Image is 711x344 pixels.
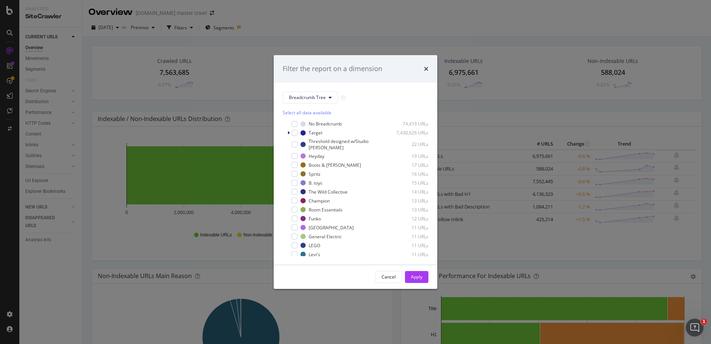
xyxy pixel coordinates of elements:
[309,198,330,204] div: Champion
[392,233,428,240] div: 11 URLs
[309,138,388,151] div: Threshold designed w/Studio [PERSON_NAME]
[309,153,324,159] div: Heyday
[405,271,428,283] button: Apply
[309,180,322,186] div: B. toys
[392,189,428,195] div: 14 URLs
[392,207,428,213] div: 13 URLs
[309,171,321,177] div: Spritz
[392,171,428,177] div: 16 URLs
[274,55,437,289] div: modal
[283,64,382,74] div: Filter the report on a dimension
[392,216,428,222] div: 12 URLs
[398,141,428,147] div: 22 URLs
[309,121,342,127] div: No Breadcrumb
[283,109,428,116] div: Select all data available
[392,251,428,258] div: 11 URLs
[701,319,707,325] span: 1
[392,224,428,231] div: 11 URLs
[289,94,326,101] span: Breadcrumb Tree
[283,92,338,103] button: Breadcrumb Tree
[392,242,428,249] div: 11 URLs
[392,162,428,168] div: 17 URLs
[392,130,428,136] div: 7,430,626 URLs
[392,198,428,204] div: 13 URLs
[392,121,428,127] div: 74,419 URLs
[686,319,704,337] iframe: Intercom live chat
[309,130,322,136] div: Target
[392,180,428,186] div: 15 URLs
[382,274,396,280] div: Cancel
[424,64,428,74] div: times
[309,233,342,240] div: General Electric
[309,189,348,195] div: The Wild Collective
[411,274,422,280] div: Apply
[375,271,402,283] button: Cancel
[309,242,320,249] div: LEGO
[309,162,361,168] div: Boots & [PERSON_NAME]
[309,251,320,258] div: Levi's
[392,153,428,159] div: 19 URLs
[309,216,321,222] div: Funko
[309,224,354,231] div: [GEOGRAPHIC_DATA]
[309,207,342,213] div: Room Essentials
